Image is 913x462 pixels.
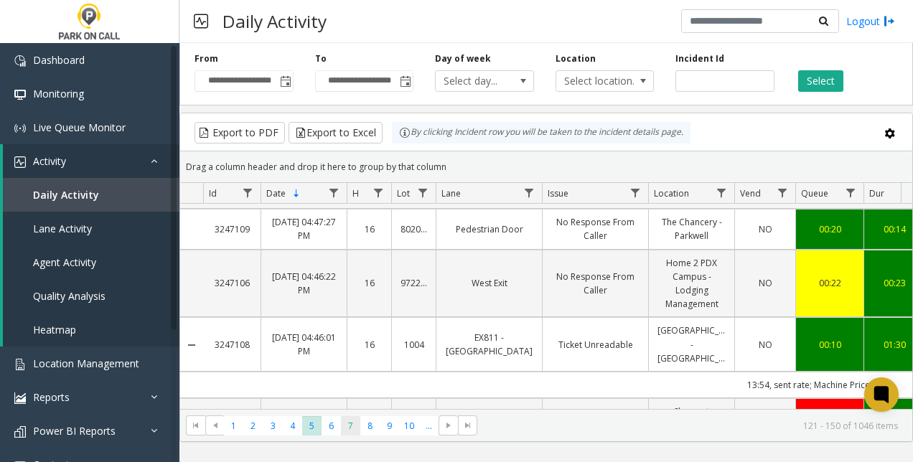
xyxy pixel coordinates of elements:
span: Page 1 [224,416,243,435]
a: 1004 [401,338,427,352]
a: No Response From Caller [551,270,640,297]
a: Daily Activity [3,178,179,212]
span: NO [759,277,772,289]
a: Id Filter Menu [238,183,258,202]
a: Shops at [GEOGRAPHIC_DATA] [GEOGRAPHIC_DATA] [657,405,726,446]
span: Page 3 [263,416,283,435]
a: H Filter Menu [369,183,388,202]
div: Drag a column header and drop it here to group by that column [180,154,912,179]
a: Agent Activity [3,245,179,279]
span: Lane Activity [33,222,92,235]
span: Location Management [33,357,139,370]
span: Select location... [556,71,634,91]
span: Daily Activity [33,188,99,202]
span: Page 9 [380,416,399,435]
span: Page 4 [283,416,302,435]
a: 3247108 [212,338,252,352]
img: 'icon' [14,392,26,404]
a: Pedestrian Door [445,222,533,236]
span: Go to the previous page [205,415,225,435]
label: Location [556,52,596,65]
span: Go to the last page [458,415,477,435]
span: Page 6 [322,416,341,435]
span: Vend [740,187,761,199]
a: EX811 - [GEOGRAPHIC_DATA] [445,331,533,358]
span: Page 7 [341,416,360,435]
span: Toggle popup [277,71,293,91]
a: [DATE] 04:46:01 PM [270,331,338,358]
a: Home 2 PDX Campus - Lodging Management [657,256,726,311]
span: Date [266,187,286,199]
span: Go to the first page [190,420,202,431]
span: Go to the next page [443,420,454,431]
img: 'icon' [14,426,26,438]
span: Go to the next page [439,415,458,435]
span: Go to the last page [462,420,474,431]
span: Location [654,187,689,199]
div: By clicking Incident row you will be taken to the incident details page. [392,122,690,143]
img: 'icon' [14,89,26,100]
img: pageIcon [194,4,208,39]
a: The Chancery - Parkwell [657,215,726,242]
a: Heatmap [3,313,179,346]
label: To [315,52,327,65]
a: Location Filter Menu [712,183,731,202]
button: Export to Excel [289,122,383,143]
span: Toggle popup [397,71,413,91]
a: Ticket Unreadable [551,338,640,352]
div: Data table [180,183,912,409]
a: 16 [356,338,383,352]
span: NO [759,223,772,235]
img: infoIcon.svg [399,127,411,138]
img: logout [884,14,895,29]
a: Lane Activity [3,212,179,245]
span: Page 5 [302,416,322,435]
label: Day of week [435,52,491,65]
span: H [352,187,359,199]
a: Collapse Details [180,339,203,351]
a: No Response From Caller [551,215,640,242]
a: 00:20 [805,222,855,236]
span: Lane [441,187,461,199]
span: Reports [33,390,70,404]
button: Export to PDF [195,122,285,143]
a: 00:10 [805,338,855,352]
span: Go to the first page [186,415,205,435]
a: [DATE] 04:47:27 PM [270,215,338,242]
span: Dashboard [33,53,85,67]
img: 'icon' [14,123,26,134]
a: 16 [356,222,383,236]
img: 'icon' [14,156,26,168]
a: 3247106 [212,276,252,290]
a: NO [744,276,787,290]
h3: Daily Activity [215,4,334,39]
a: Queue Filter Menu [841,183,861,202]
span: Issue [548,187,568,199]
span: Power BI Reports [33,424,116,438]
img: 'icon' [14,359,26,370]
span: Page 10 [400,416,419,435]
a: NO [744,222,787,236]
span: Page 8 [360,416,380,435]
span: Quality Analysis [33,289,106,303]
img: 'icon' [14,55,26,67]
a: 3247109 [212,222,252,236]
a: Issue Filter Menu [626,183,645,202]
label: From [195,52,218,65]
a: [GEOGRAPHIC_DATA] - [GEOGRAPHIC_DATA] [657,324,726,365]
button: Select [798,70,843,92]
span: Live Queue Monitor [33,121,126,134]
a: Lot Filter Menu [413,183,433,202]
label: Incident Id [675,52,724,65]
span: Heatmap [33,323,76,336]
span: Select day... [436,71,513,91]
kendo-pager-info: 121 - 150 of 1046 items [486,420,898,432]
a: 972200 [401,276,427,290]
span: NO [759,339,772,351]
span: Lot [397,187,410,199]
span: Page 2 [243,416,263,435]
span: Agent Activity [33,255,96,269]
a: 00:22 [805,276,855,290]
